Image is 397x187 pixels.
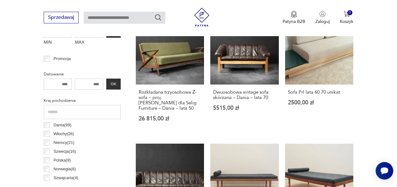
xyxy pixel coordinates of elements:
img: Patyna - sklep z meblami i dekoracjami vintage [192,8,211,26]
img: Ikonka użytkownika [319,11,326,17]
p: Kraj pochodzenia [44,97,121,104]
label: MAX [75,38,103,48]
p: Szwajcaria ( 4 ) [53,174,78,181]
h3: Rozkładana trzyosobowa Z- sofa – proj. [PERSON_NAME] dla Selig Furniture – Dania – lata 50 [139,90,201,111]
button: 0Koszyk [340,11,353,25]
label: MIN [44,38,72,48]
button: Zaloguj [315,11,330,25]
p: Datowanie [44,71,121,78]
button: Szukaj [154,14,162,21]
h3: Sofa Prl lata 60 70 unikat [288,90,350,95]
p: 2500,00 zł [288,100,350,105]
a: Sofa Prl lata 60 70 unikatSofa Prl lata 60 70 unikat2500,00 zł [285,16,353,134]
img: Ikona medalu [291,11,297,18]
a: Ikona medaluPatyna B2B [283,11,305,25]
button: Sprzedawaj [44,12,79,23]
div: 0 [347,10,353,15]
p: 5515,00 zł [213,105,276,111]
p: Polska ( 9 ) [53,157,71,164]
p: Dania ( 99 ) [53,122,71,129]
a: Rozkładana trzyosobowa Z- sofa – proj. Poul Jensen dla Selig Furniture – Dania – lata 50Rozkładan... [136,16,204,134]
p: Norwegia ( 8 ) [53,166,76,173]
button: Patyna B2B [283,11,305,25]
h3: Dwuosobowa vintage sofa skórzana – Dania – lata 70 [213,90,276,100]
p: Szwecja ( 16 ) [53,148,76,155]
a: Dwuosobowa vintage sofa skórzana – Dania – lata 70Dwuosobowa vintage sofa skórzana – Dania – lata... [210,16,278,134]
p: Niemcy ( 21 ) [53,139,74,146]
a: Sprzedawaj [44,16,79,20]
p: Koszyk [340,19,353,25]
p: Zaloguj [315,19,330,25]
img: Ikona koszyka [344,11,350,17]
p: Patyna B2B [283,19,305,25]
p: Włochy ( 26 ) [53,130,74,137]
p: Promocja [53,55,71,62]
p: 26 815,00 zł [139,116,201,121]
button: OK [106,79,121,90]
iframe: Smartsupp widget button [376,162,393,179]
